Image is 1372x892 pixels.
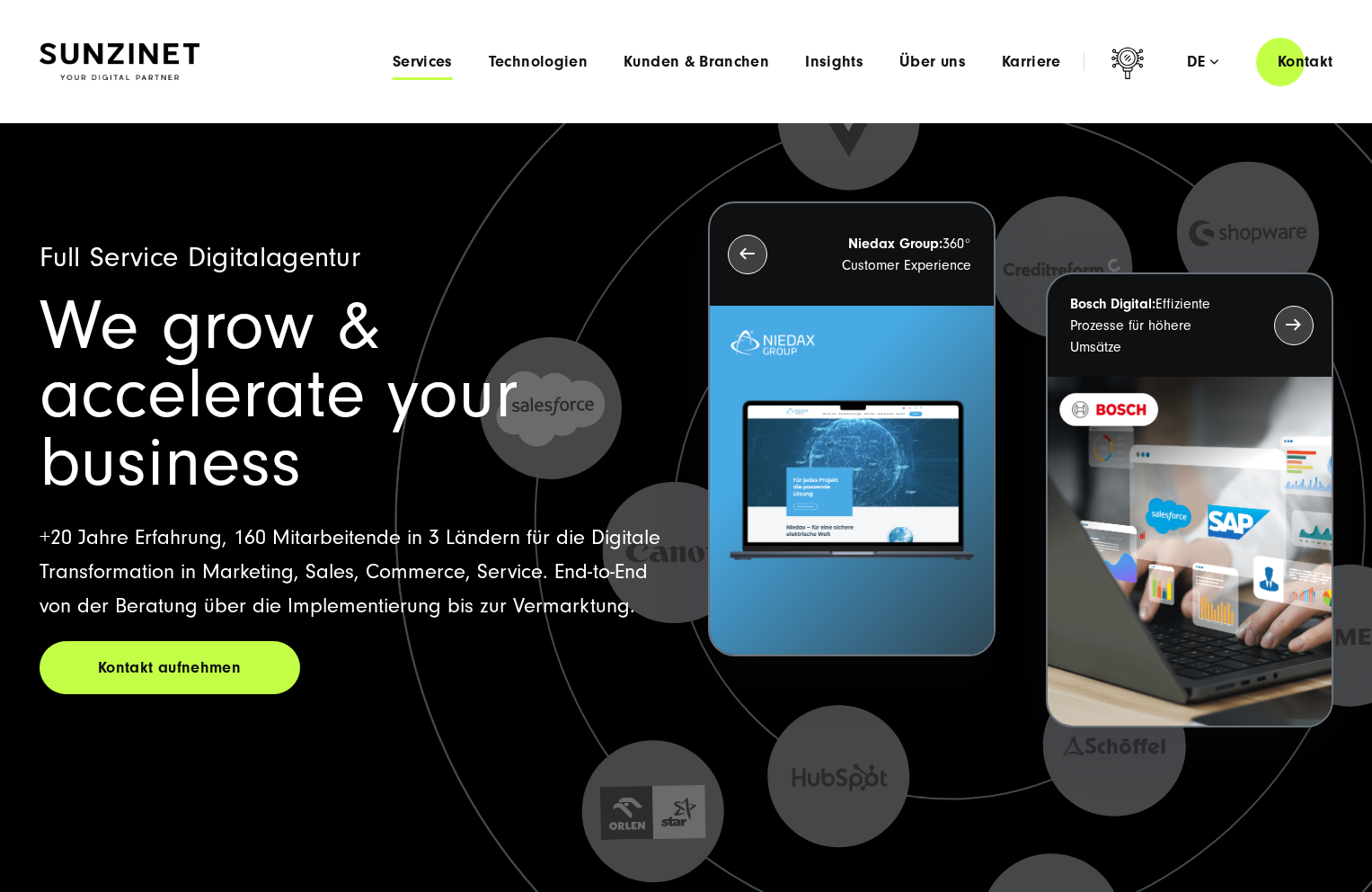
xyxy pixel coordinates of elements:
[1002,53,1061,71] a: Karriere
[708,201,996,657] button: Niedax Group:360° Customer Experience Letztes Projekt von Niedax. Ein Laptop auf dem die Niedax W...
[40,521,665,623] p: +20 Jahre Erfahrung, 160 Mitarbeitende in 3 Ländern für die Digitale Transformation in Marketing,...
[800,233,971,276] p: 360° Customer Experience
[1070,296,1155,312] strong: Bosch Digital:
[489,53,588,71] a: Technologien
[1070,293,1242,358] p: Effiziente Prozesse für höhere Umsätze
[40,43,199,81] img: SUNZINET Full Service Digital Agentur
[40,641,300,694] a: Kontakt aufnehmen
[40,292,665,497] h1: We grow & accelerate your business
[710,306,994,656] img: Letztes Projekt von Niedax. Ein Laptop auf dem die Niedax Website geöffnet ist, auf blauem Hinter...
[624,53,769,71] a: Kunden & Branchen
[1187,53,1218,71] div: de
[1046,272,1333,728] button: Bosch Digital:Effiziente Prozesse für höhere Umsätze BOSCH - Kundeprojekt - Digital Transformatio...
[848,236,943,252] strong: Niedax Group:
[899,53,966,71] a: Über uns
[393,53,453,71] a: Services
[1256,36,1355,87] a: Kontakt
[40,241,361,273] span: Full Service Digitalagentur
[805,53,863,71] a: Insights
[1048,377,1332,727] img: BOSCH - Kundeprojekt - Digital Transformation Agentur SUNZINET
